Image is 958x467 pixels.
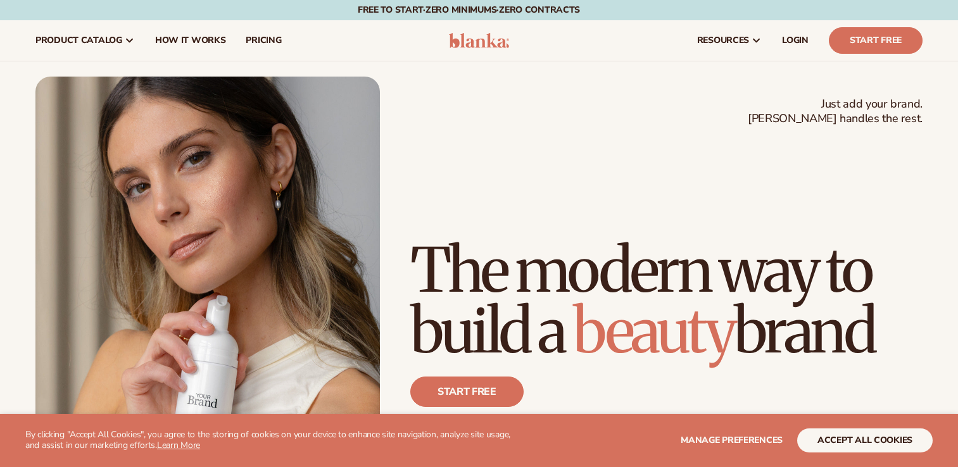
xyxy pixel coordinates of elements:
[573,293,734,369] span: beauty
[782,35,809,46] span: LOGIN
[797,428,933,452] button: accept all cookies
[829,27,923,54] a: Start Free
[681,434,783,446] span: Manage preferences
[155,35,226,46] span: How It Works
[35,35,122,46] span: product catalog
[697,35,749,46] span: resources
[246,35,281,46] span: pricing
[449,33,509,48] img: logo
[681,428,783,452] button: Manage preferences
[748,97,923,127] span: Just add your brand. [PERSON_NAME] handles the rest.
[236,20,291,61] a: pricing
[687,20,772,61] a: resources
[772,20,819,61] a: LOGIN
[410,240,923,361] h1: The modern way to build a brand
[25,430,520,451] p: By clicking "Accept All Cookies", you agree to the storing of cookies on your device to enhance s...
[25,20,145,61] a: product catalog
[145,20,236,61] a: How It Works
[410,377,524,407] a: Start free
[157,439,200,451] a: Learn More
[358,4,580,16] font: Free to start · ZERO minimums · ZERO contracts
